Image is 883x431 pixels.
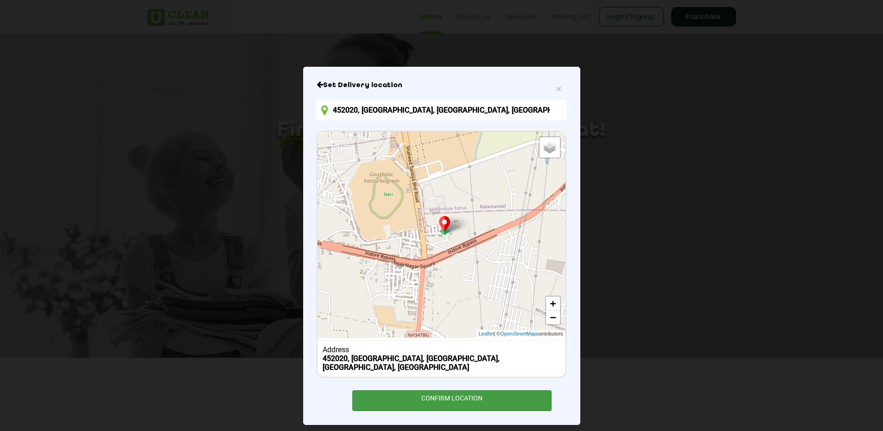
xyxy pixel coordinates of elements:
[352,390,552,411] div: CONFIRM LOCATION
[323,354,500,372] b: 452020, [GEOGRAPHIC_DATA], [GEOGRAPHIC_DATA], [GEOGRAPHIC_DATA], [GEOGRAPHIC_DATA]
[323,345,560,354] div: Address
[478,330,494,338] a: Leaflet
[317,81,566,90] h6: Close
[556,84,561,94] button: Close
[317,100,566,120] input: Enter location
[500,330,536,338] a: OpenStreetMap
[546,311,560,324] a: Zoom out
[476,330,565,338] div: | © contributors
[556,83,561,94] span: ×
[546,297,560,311] a: Zoom in
[540,137,560,158] a: Layers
